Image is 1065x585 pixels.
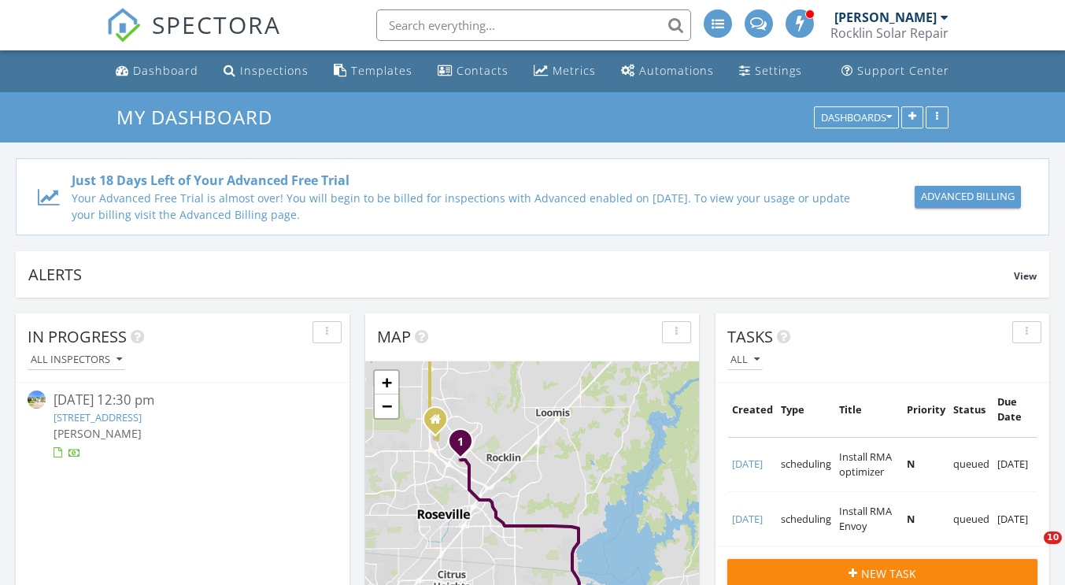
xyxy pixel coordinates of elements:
[915,186,1021,208] button: Advanced Billing
[921,189,1015,205] div: Advanced Billing
[615,57,720,86] a: Automations (Advanced)
[72,190,868,223] div: Your Advanced Free Trial is almost over! You will begin to be billed for inspections with Advance...
[1014,269,1037,283] span: View
[993,437,1037,491] td: [DATE]
[1044,531,1062,544] span: 10
[28,326,127,347] span: In Progress
[732,457,763,471] a: [DATE]
[821,112,892,123] div: Dashboards
[240,63,309,78] div: Inspections
[949,383,993,437] td: Status
[327,57,419,86] a: Templates
[435,419,445,428] div: 6518 Lonetree Blvd #2050, Rocklin CA 95765
[732,512,763,526] a: [DATE]
[835,57,956,86] a: Support Center
[777,383,835,437] td: Type
[54,426,142,441] span: [PERSON_NAME]
[375,371,398,394] a: Zoom in
[903,383,949,437] td: Priority
[54,391,312,410] div: [DATE] 12:30 pm
[777,491,835,546] td: scheduling
[639,63,714,78] div: Automations
[460,441,470,450] div: 6232 Crater Lake Dr, Roseville, CA 95678
[28,391,338,461] a: [DATE] 12:30 pm [STREET_ADDRESS] [PERSON_NAME]
[727,350,763,371] button: All
[857,63,949,78] div: Support Center
[376,9,691,41] input: Search everything...
[377,326,411,347] span: Map
[730,354,760,365] div: All
[993,383,1037,437] td: Due Date
[457,437,464,448] i: 1
[949,437,993,491] td: queued
[777,437,835,491] td: scheduling
[839,450,892,479] span: Install RMA optimizer
[152,8,281,41] span: SPECTORA
[72,171,868,190] div: Just 18 Days Left of Your Advanced Free Trial
[351,63,412,78] div: Templates
[727,326,773,347] span: Tasks
[907,512,915,526] b: N
[28,264,1014,285] div: Alerts
[28,350,125,371] button: All Inspectors
[527,57,602,86] a: Metrics
[553,63,596,78] div: Metrics
[728,383,777,437] td: Created
[755,63,802,78] div: Settings
[907,457,915,471] b: N
[839,504,892,533] span: Install RMA Envoy
[217,57,315,86] a: Inspections
[949,491,993,546] td: queued
[116,104,286,130] a: My Dashboard
[830,25,949,41] div: Rocklin Solar Repair
[993,491,1037,546] td: [DATE]
[28,391,46,409] img: streetview
[109,57,205,86] a: Dashboard
[31,354,122,365] div: All Inspectors
[814,106,899,128] button: Dashboards
[733,57,808,86] a: Settings
[431,57,515,86] a: Contacts
[861,565,916,582] span: New Task
[133,63,198,78] div: Dashboard
[106,8,141,43] img: The Best Home Inspection Software - Spectora
[834,9,937,25] div: [PERSON_NAME]
[375,394,398,418] a: Zoom out
[1011,531,1049,569] iframe: Intercom live chat
[106,21,281,54] a: SPECTORA
[457,63,508,78] div: Contacts
[54,410,142,424] a: [STREET_ADDRESS]
[835,383,903,437] td: Title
